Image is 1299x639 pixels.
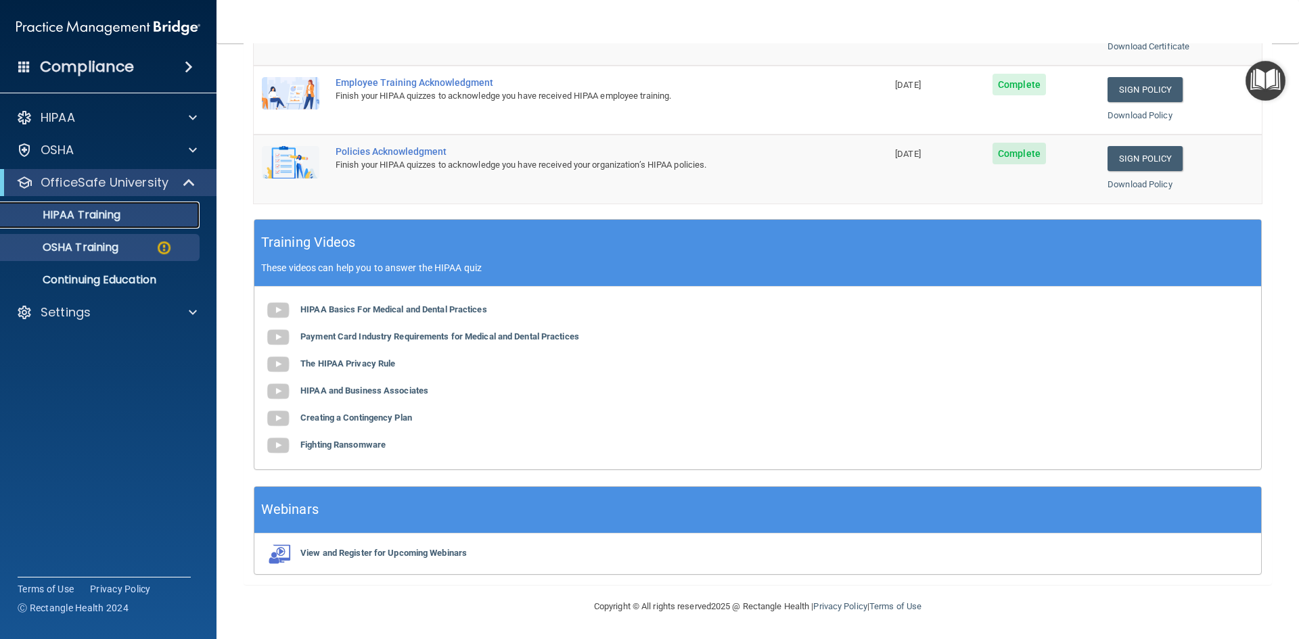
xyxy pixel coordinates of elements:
a: Sign Policy [1108,146,1183,171]
p: OfficeSafe University [41,174,168,191]
a: OfficeSafe University [16,174,196,191]
img: gray_youtube_icon.38fcd6cc.png [265,405,292,432]
img: webinarIcon.c7ebbf15.png [265,544,292,564]
span: [DATE] [895,80,921,90]
span: Ⓒ Rectangle Health 2024 [18,601,129,615]
b: HIPAA Basics For Medical and Dental Practices [300,304,487,314]
a: Download Policy [1108,179,1172,189]
p: Settings [41,304,91,321]
b: The HIPAA Privacy Rule [300,358,395,369]
img: PMB logo [16,14,200,41]
img: gray_youtube_icon.38fcd6cc.png [265,351,292,378]
img: warning-circle.0cc9ac19.png [156,239,173,256]
a: Terms of Use [18,582,74,596]
span: [DATE] [895,149,921,159]
p: Continuing Education [9,273,193,287]
h5: Training Videos [261,231,356,254]
div: Employee Training Acknowledgment [336,77,819,88]
a: HIPAA [16,110,197,126]
h5: Webinars [261,498,319,521]
span: Complete [993,74,1046,95]
img: gray_youtube_icon.38fcd6cc.png [265,297,292,324]
img: gray_youtube_icon.38fcd6cc.png [265,432,292,459]
a: Download Certificate [1108,41,1189,51]
b: Payment Card Industry Requirements for Medical and Dental Practices [300,331,579,341]
img: gray_youtube_icon.38fcd6cc.png [265,378,292,405]
a: Privacy Policy [90,582,151,596]
p: HIPAA Training [9,208,120,222]
span: Complete [993,143,1046,164]
a: Download Policy [1108,110,1172,120]
a: Settings [16,304,197,321]
p: HIPAA [41,110,75,126]
b: HIPAA and Business Associates [300,385,428,396]
button: Open Resource Center [1246,61,1285,101]
a: Privacy Policy [813,601,867,611]
p: OSHA [41,142,74,158]
div: Policies Acknowledgment [336,146,819,157]
b: Fighting Ransomware [300,440,386,450]
div: Finish your HIPAA quizzes to acknowledge you have received HIPAA employee training. [336,88,819,104]
a: Sign Policy [1108,77,1183,102]
b: Creating a Contingency Plan [300,412,412,423]
a: Terms of Use [869,601,921,611]
div: Copyright © All rights reserved 2025 @ Rectangle Health | | [511,585,1005,628]
a: OSHA [16,142,197,158]
img: gray_youtube_icon.38fcd6cc.png [265,324,292,351]
div: Finish your HIPAA quizzes to acknowledge you have received your organization’s HIPAA policies. [336,157,819,173]
h4: Compliance [40,57,134,76]
p: These videos can help you to answer the HIPAA quiz [261,262,1254,273]
b: View and Register for Upcoming Webinars [300,548,467,558]
p: OSHA Training [9,241,118,254]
